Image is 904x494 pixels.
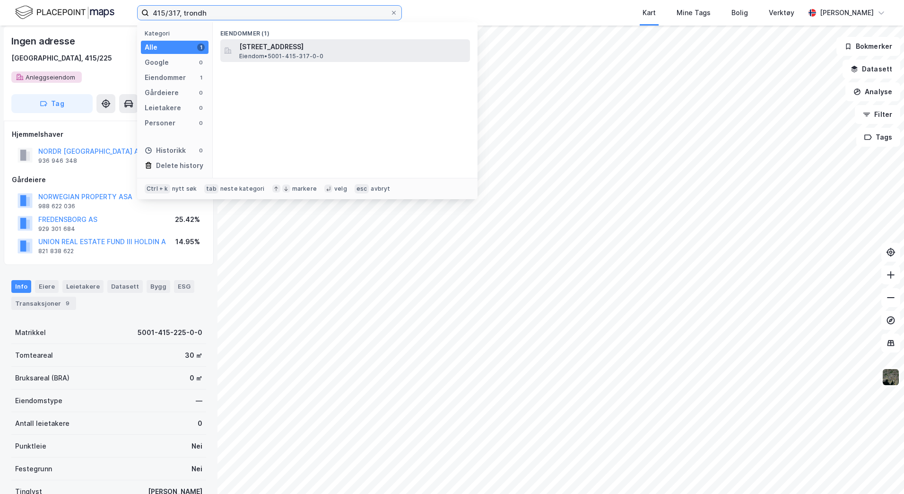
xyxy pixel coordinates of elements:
div: nytt søk [172,185,197,193]
button: Datasett [843,60,900,79]
div: 9 [63,299,72,308]
div: Kontrollprogram for chat [857,449,904,494]
div: 30 ㎡ [185,350,202,361]
div: Festegrunn [15,463,52,475]
div: avbryt [371,185,390,193]
div: Alle [145,42,157,53]
div: ESG [174,280,194,292]
div: Bolig [731,7,748,18]
div: Nei [191,441,202,452]
div: Delete history [156,160,203,171]
div: markere [292,185,317,193]
div: 0 [197,59,205,66]
div: — [196,395,202,406]
div: 1 [197,74,205,81]
div: Info [11,280,31,292]
div: neste kategori [220,185,265,193]
div: Gårdeiere [12,174,206,185]
div: [PERSON_NAME] [820,7,874,18]
div: Hjemmelshaver [12,129,206,140]
div: Bruksareal (BRA) [15,372,70,384]
div: Eiendomstype [15,395,62,406]
div: 25.42% [175,214,200,225]
div: 14.95% [175,236,200,247]
div: Nei [191,463,202,475]
div: Punktleie [15,441,46,452]
div: Mine Tags [677,7,711,18]
div: Google [145,57,169,68]
div: esc [355,184,369,194]
div: 0 [197,147,205,154]
span: Eiendom • 5001-415-317-0-0 [239,53,323,60]
div: 936 946 348 [38,157,77,165]
div: Bygg [147,280,170,292]
div: Personer [145,117,175,129]
div: Verktøy [769,7,794,18]
div: tab [204,184,218,194]
button: Analyse [845,82,900,101]
div: [GEOGRAPHIC_DATA], 415/225 [11,53,112,64]
div: 0 [197,104,205,112]
div: Eiere [35,280,59,292]
img: 9k= [882,368,900,386]
div: 5001-415-225-0-0 [138,327,202,338]
button: Tag [11,94,93,113]
div: Eiendommer (1) [213,22,478,39]
div: 1 [197,44,205,51]
div: Eiendommer [145,72,186,83]
div: Matrikkel [15,327,46,338]
div: Ingen adresse [11,34,77,49]
button: Bokmerker [836,37,900,56]
div: Historikk [145,145,186,156]
div: Kategori [145,30,209,37]
div: 0 ㎡ [190,372,202,384]
div: 0 [198,418,202,429]
div: Datasett [107,280,143,292]
input: Søk på adresse, matrikkel, gårdeiere, leietakere eller personer [149,6,390,20]
span: [STREET_ADDRESS] [239,41,466,53]
button: Filter [855,105,900,124]
div: Leietakere [62,280,104,292]
img: logo.f888ab2527a4732fd821a326f86c7f29.svg [15,4,114,21]
div: 0 [197,89,205,97]
div: Antall leietakere [15,418,70,429]
div: 821 838 622 [38,247,74,255]
div: 929 301 684 [38,225,75,233]
div: Ctrl + k [145,184,170,194]
div: velg [334,185,347,193]
div: Kart [643,7,656,18]
iframe: Chat Widget [857,449,904,494]
div: Transaksjoner [11,297,76,310]
div: 988 622 036 [38,203,75,210]
div: 0 [197,119,205,127]
div: Gårdeiere [145,87,179,98]
div: Leietakere [145,102,181,114]
button: Tags [856,128,900,147]
div: Tomteareal [15,350,53,361]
